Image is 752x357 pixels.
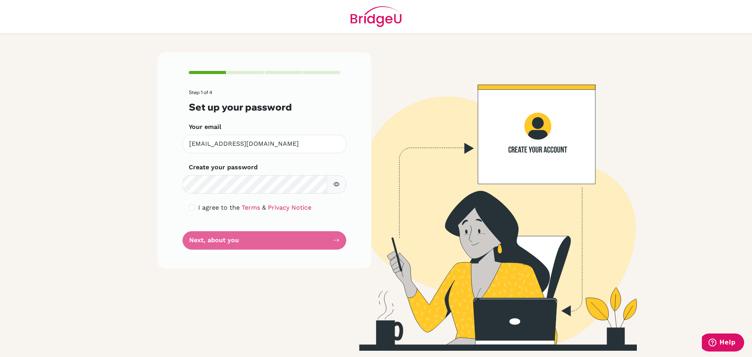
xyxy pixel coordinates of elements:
[702,333,744,353] iframe: Opens a widget where you can find more information
[189,163,258,172] label: Create your password
[242,204,260,211] a: Terms
[189,122,221,132] label: Your email
[189,89,212,95] span: Step 1 of 4
[268,204,311,211] a: Privacy Notice
[183,135,346,153] input: Insert your email*
[262,204,266,211] span: &
[198,204,240,211] span: I agree to the
[264,52,711,351] img: Create your account
[189,101,340,113] h3: Set up your password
